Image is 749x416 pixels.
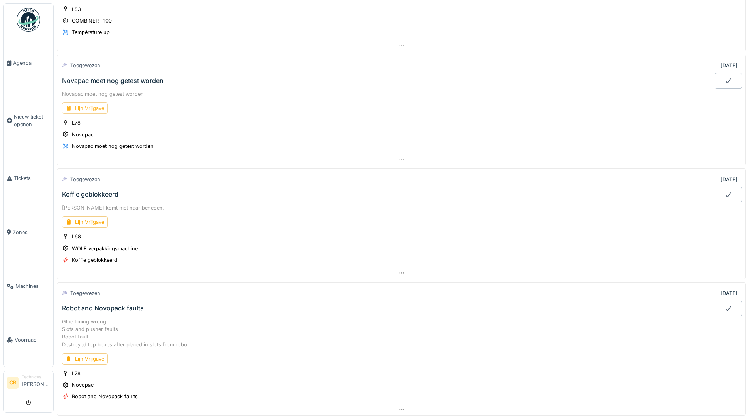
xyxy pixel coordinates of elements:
div: Robot and Novopack faults [72,393,138,400]
span: Tickets [14,174,50,182]
div: [DATE] [721,62,738,69]
a: Voorraad [4,313,53,367]
img: Badge_color-CXgf-gQk.svg [17,8,40,32]
span: Agenda [13,59,50,67]
div: Toegewezen [70,62,100,69]
div: Température up [72,28,110,36]
li: [PERSON_NAME] [22,374,50,391]
a: Zones [4,205,53,259]
div: COMBINER F100 [72,17,112,25]
a: Nieuw ticket openen [4,90,53,151]
span: Voorraad [15,336,50,344]
div: Lijn Vrijgave [62,353,108,365]
div: Novapac moet nog getest worden [72,142,154,150]
span: Zones [13,229,50,236]
div: Lijn Vrijgave [62,216,108,228]
a: Machines [4,259,53,313]
div: Novapac moet nog getest worden [62,90,741,98]
div: [DATE] [721,289,738,297]
div: Toegewezen [70,289,100,297]
div: Robot and Novopack faults [62,304,144,312]
div: [PERSON_NAME] komt niet naar beneden, [62,204,741,212]
span: Machines [15,282,50,290]
div: Koffie geblokkeerd [72,256,117,264]
div: L53 [72,6,81,13]
a: Tickets [4,151,53,205]
div: L78 [72,370,81,377]
div: Technicus [22,374,50,380]
div: L68 [72,233,81,240]
div: L78 [72,119,81,127]
div: Novopac [72,131,94,138]
span: Nieuw ticket openen [14,113,50,128]
div: Toegewezen [70,176,100,183]
div: Glue timing wrong Slots and pusher faults Robot fault Destroyed top boxes after placed in slots f... [62,318,741,348]
div: WOLF verpakkingsmachine [72,245,138,252]
div: Lijn Vrijgave [62,102,108,114]
div: Koffie geblokkeerd [62,191,118,198]
li: CB [7,377,19,389]
a: Agenda [4,36,53,90]
div: [DATE] [721,176,738,183]
a: CB Technicus[PERSON_NAME] [7,374,50,393]
div: Novapac moet nog getest worden [62,77,163,85]
div: Novopac [72,381,94,389]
